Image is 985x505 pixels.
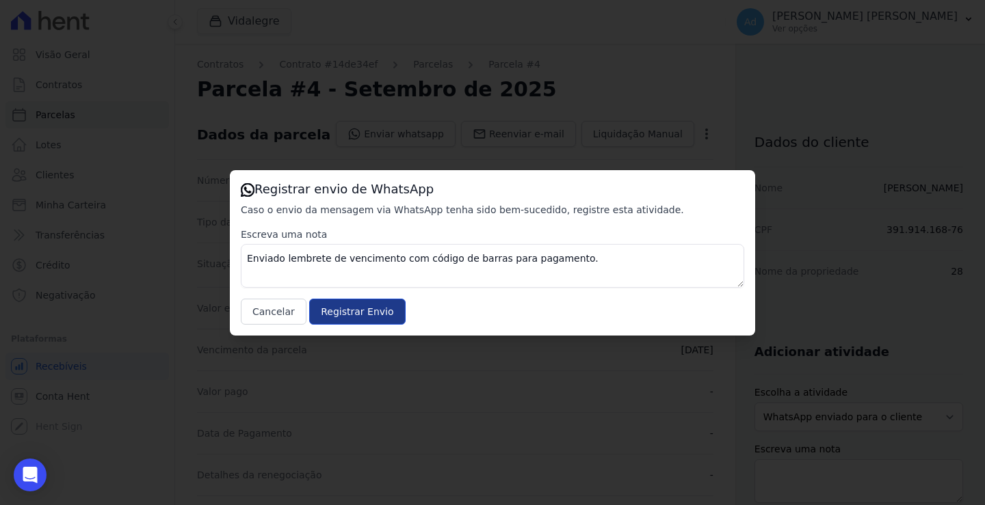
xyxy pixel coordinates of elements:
[241,181,744,197] h3: Registrar envio de WhatsApp
[241,244,744,288] textarea: Enviado lembrete de vencimento com código de barras para pagamento.
[241,299,306,325] button: Cancelar
[241,203,744,217] p: Caso o envio da mensagem via WhatsApp tenha sido bem-sucedido, registre esta atividade.
[309,299,405,325] input: Registrar Envio
[241,228,744,241] label: Escreva uma nota
[14,459,47,491] div: Open Intercom Messenger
